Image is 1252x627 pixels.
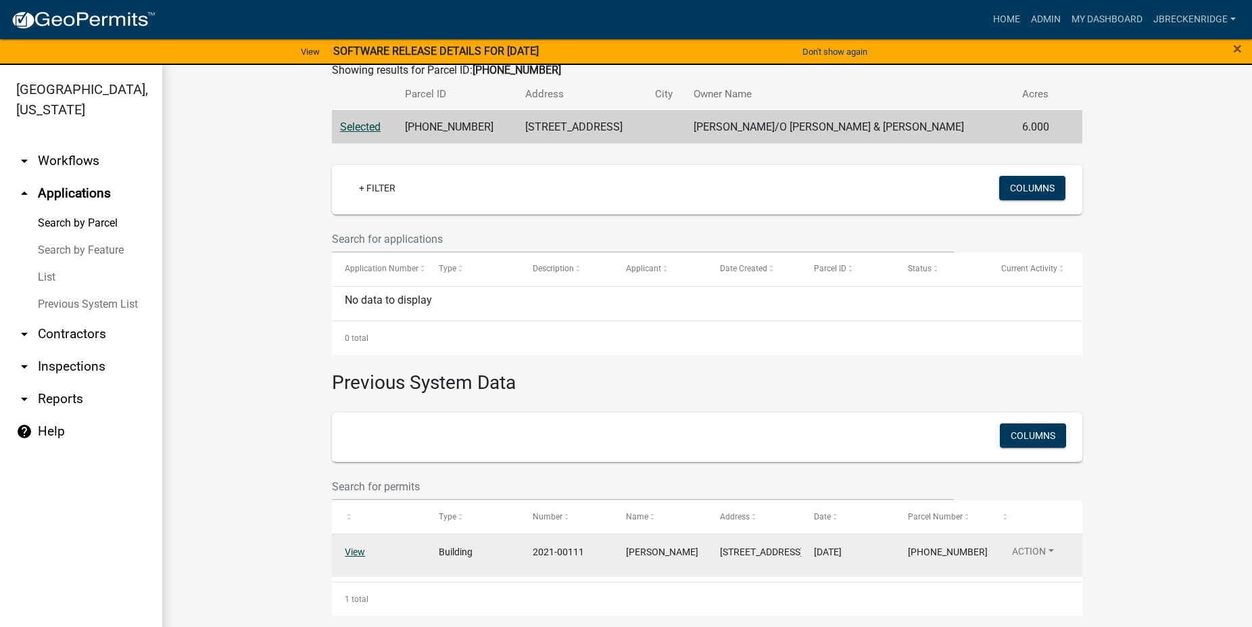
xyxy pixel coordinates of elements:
[1014,110,1063,143] td: 6.000
[908,264,932,273] span: Status
[332,287,1082,321] div: No data to display
[517,78,647,110] th: Address
[333,45,539,57] strong: SOFTWARE RELEASE DETAILS FOR [DATE]
[16,326,32,342] i: arrow_drop_down
[397,78,517,110] th: Parcel ID
[626,264,661,273] span: Applicant
[332,321,1082,355] div: 0 total
[1026,7,1066,32] a: Admin
[340,120,381,133] a: Selected
[517,110,647,143] td: [STREET_ADDRESS]
[1014,78,1063,110] th: Acres
[720,547,803,557] span: 299 COLD SPRINGS CENTER RD
[685,110,1014,143] td: [PERSON_NAME]/O [PERSON_NAME] & [PERSON_NAME]
[1066,7,1148,32] a: My Dashboard
[613,501,707,533] datatable-header-cell: Name
[1001,264,1057,273] span: Current Activity
[707,253,801,285] datatable-header-cell: Date Created
[439,264,456,273] span: Type
[814,264,846,273] span: Parcel ID
[332,253,426,285] datatable-header-cell: Application Number
[332,355,1082,397] h3: Previous System Data
[332,62,1082,78] div: Showing results for Parcel ID:
[613,253,707,285] datatable-header-cell: Applicant
[439,547,473,557] span: Building
[797,41,873,63] button: Don't show again
[520,253,614,285] datatable-header-cell: Description
[16,391,32,407] i: arrow_drop_down
[1148,7,1241,32] a: Jbreckenridge
[814,512,831,521] span: Date
[720,512,750,521] span: Address
[16,423,32,440] i: help
[988,7,1026,32] a: Home
[626,512,648,521] span: Name
[988,253,1082,285] datatable-header-cell: Current Activity
[426,253,520,285] datatable-header-cell: Type
[533,264,574,273] span: Description
[1000,423,1066,448] button: Columns
[16,153,32,169] i: arrow_drop_down
[295,41,325,63] a: View
[999,176,1065,200] button: Columns
[332,473,954,501] input: Search for permits
[908,512,963,521] span: Parcel Number
[801,501,895,533] datatable-header-cell: Date
[332,225,954,253] input: Search for applications
[1233,41,1242,57] button: Close
[345,547,365,557] a: View
[685,78,1014,110] th: Owner Name
[348,176,406,200] a: + Filter
[16,358,32,375] i: arrow_drop_down
[801,253,895,285] datatable-header-cell: Parcel ID
[814,547,842,557] span: 2/3/2021
[16,185,32,202] i: arrow_drop_up
[626,547,698,557] span: MICHAEL KNOX
[1233,39,1242,58] span: ×
[439,512,456,521] span: Type
[520,501,614,533] datatable-header-cell: Number
[426,501,520,533] datatable-header-cell: Type
[533,547,584,557] span: 2021-00111
[895,501,989,533] datatable-header-cell: Parcel Number
[720,264,767,273] span: Date Created
[1001,544,1065,564] button: Action
[345,264,418,273] span: Application Number
[647,78,685,110] th: City
[908,547,988,557] span: 070-00-00-084
[397,110,517,143] td: [PHONE_NUMBER]
[332,582,1082,616] div: 1 total
[895,253,989,285] datatable-header-cell: Status
[707,501,801,533] datatable-header-cell: Address
[473,64,561,76] strong: [PHONE_NUMBER]
[533,512,562,521] span: Number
